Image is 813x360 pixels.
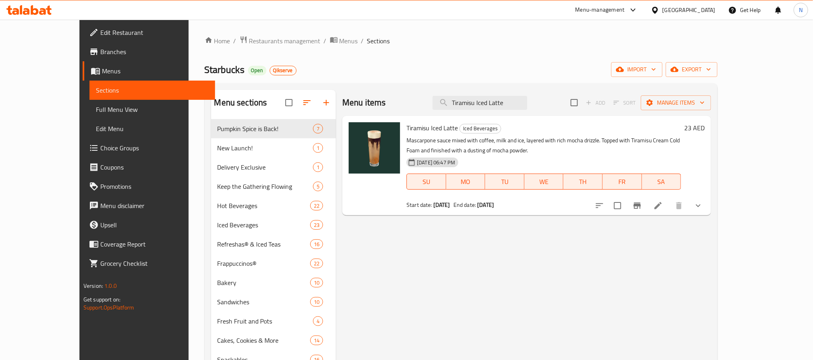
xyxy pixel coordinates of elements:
[83,42,215,61] a: Branches
[217,259,310,268] div: Frappuccinos®
[217,201,310,210] div: Hot Beverages
[217,182,313,191] span: Keep the Gathering Flowing
[446,174,486,190] button: MO
[248,66,266,75] div: Open
[313,125,323,133] span: 7
[205,36,230,46] a: Home
[647,98,705,108] span: Manage items
[217,239,310,249] div: Refreshas® & Iced Teas
[653,201,663,210] a: Edit menu item
[313,318,323,325] span: 4
[248,67,266,74] span: Open
[628,196,647,215] button: Branch-specific-item
[211,273,336,292] div: Bakery10
[211,254,336,273] div: Frappuccinos®22
[310,297,323,307] div: items
[313,183,323,190] span: 5
[693,201,703,210] svg: Show Choices
[406,174,446,190] button: SU
[603,174,642,190] button: FR
[100,28,209,37] span: Edit Restaurant
[83,254,215,273] a: Grocery Checklist
[240,36,321,46] a: Restaurants management
[83,23,215,42] a: Edit Restaurant
[449,176,482,188] span: MO
[217,336,310,345] span: Cakes, Cookies & More
[89,81,215,100] a: Sections
[205,61,245,79] span: Starbucks
[100,220,209,230] span: Upsell
[311,241,323,248] span: 16
[324,36,327,46] li: /
[460,124,501,133] span: Iced Beverages
[609,197,626,214] span: Select to update
[211,215,336,235] div: Iced Beverages23
[310,336,323,345] div: items
[669,196,689,215] button: delete
[311,337,323,344] span: 14
[211,196,336,215] div: Hot Beverages22
[310,239,323,249] div: items
[406,200,432,210] span: Start date:
[453,200,476,210] span: End date:
[689,196,708,215] button: show more
[339,36,358,46] span: Menus
[406,122,458,134] span: Tiramisu Iced Latte
[433,200,450,210] b: [DATE]
[83,281,103,291] span: Version:
[406,136,681,156] p: Mascarpone sauce mixed with coffee, milk and ice, layered with rich mocha drizzle. Topped with Ti...
[799,6,803,14] span: N
[642,174,681,190] button: SA
[211,235,336,254] div: Refreshas® & Iced Teas16
[211,177,336,196] div: Keep the Gathering Flowing5
[217,143,313,153] span: New Launch!
[410,176,443,188] span: SU
[313,143,323,153] div: items
[83,158,215,177] a: Coupons
[590,196,609,215] button: sort-choices
[485,174,524,190] button: TU
[100,47,209,57] span: Branches
[96,105,209,114] span: Full Menu View
[313,182,323,191] div: items
[217,316,313,326] span: Fresh Fruit and Pots
[100,143,209,153] span: Choice Groups
[83,294,120,305] span: Get support on:
[83,61,215,81] a: Menus
[211,311,336,331] div: Fresh Fruit and Pots4
[280,94,297,111] span: Select all sections
[89,100,215,119] a: Full Menu View
[100,201,209,210] span: Menu disclaimer
[270,67,296,74] span: Qikserve
[684,122,705,133] h6: 23 AED
[217,124,313,133] span: Pumpkin Spice is Back!
[217,162,313,172] div: Delivery Exclusive
[488,176,521,188] span: TU
[641,95,711,110] button: Manage items
[297,93,317,112] span: Sort sections
[311,202,323,210] span: 22
[217,220,310,230] span: Iced Beverages
[83,177,215,196] a: Promotions
[611,62,663,77] button: import
[217,278,310,287] span: Bakery
[361,36,364,46] li: /
[433,96,527,110] input: search
[645,176,678,188] span: SA
[606,176,639,188] span: FR
[83,138,215,158] a: Choice Groups
[477,200,494,210] b: [DATE]
[310,220,323,230] div: items
[313,124,323,133] div: items
[211,158,336,177] div: Delivery Exclusive1
[672,65,711,75] span: export
[96,124,209,133] span: Edit Menu
[310,201,323,210] div: items
[666,62,717,77] button: export
[217,297,310,307] span: Sandwiches
[100,259,209,268] span: Grocery Checklist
